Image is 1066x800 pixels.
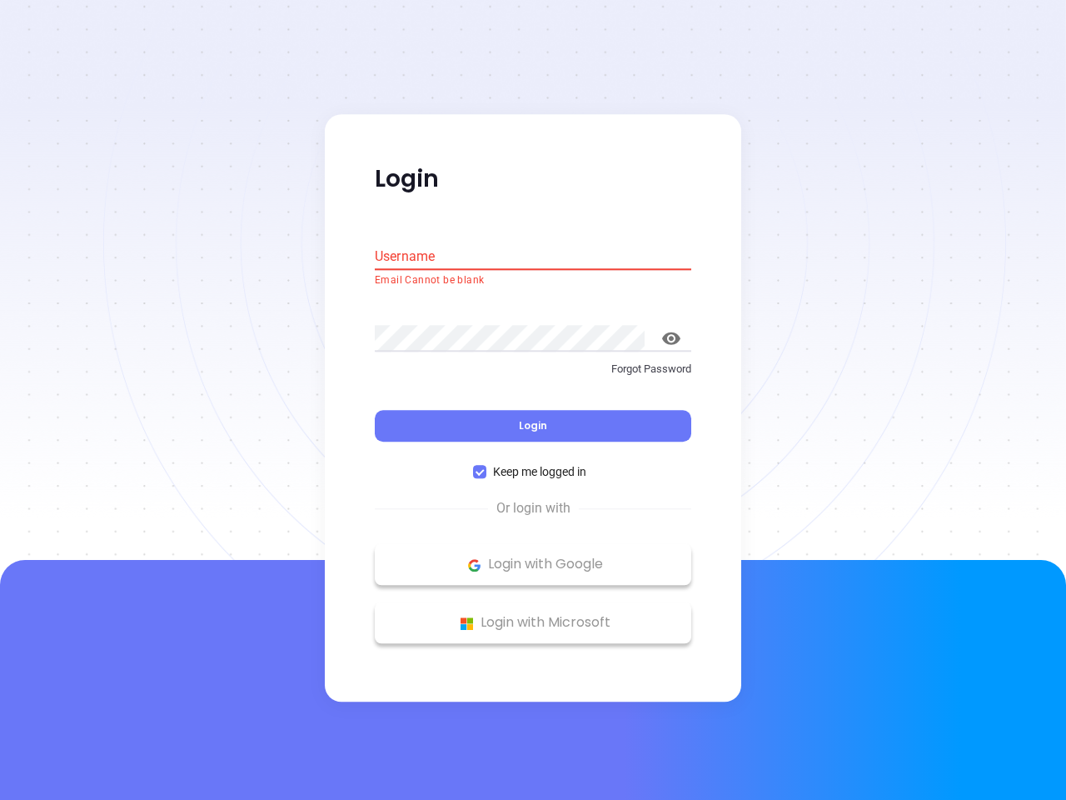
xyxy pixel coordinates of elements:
a: Forgot Password [375,361,691,391]
span: Or login with [488,499,579,519]
button: Google Logo Login with Google [375,544,691,586]
button: Login [375,411,691,442]
p: Login [375,164,691,194]
span: Login [519,419,547,433]
p: Forgot Password [375,361,691,377]
button: Microsoft Logo Login with Microsoft [375,602,691,644]
p: Email Cannot be blank [375,272,691,289]
span: Keep me logged in [486,463,593,482]
button: toggle password visibility [651,318,691,358]
p: Login with Microsoft [383,611,683,636]
p: Login with Google [383,552,683,577]
img: Microsoft Logo [456,613,477,634]
img: Google Logo [464,555,485,576]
